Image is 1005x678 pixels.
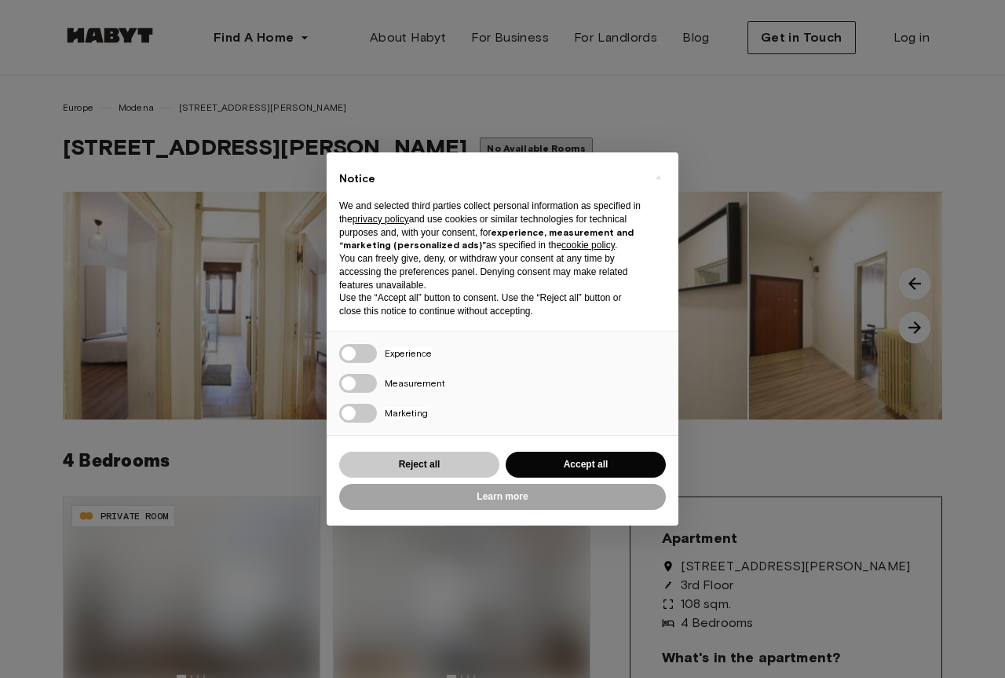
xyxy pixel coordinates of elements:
[339,484,666,510] button: Learn more
[645,165,671,190] button: Close this notice
[339,452,499,478] button: Reject all
[385,377,445,389] span: Measurement
[339,226,634,251] strong: experience, measurement and “marketing (personalized ads)”
[339,291,641,318] p: Use the “Accept all” button to consent. Use the “Reject all” button or close this notice to conti...
[339,171,641,187] h2: Notice
[561,240,615,251] a: cookie policy
[656,168,661,187] span: ×
[385,407,428,419] span: Marketing
[339,252,641,291] p: You can freely give, deny, or withdraw your consent at any time by accessing the preferences pane...
[385,347,432,359] span: Experience
[339,200,641,252] p: We and selected third parties collect personal information as specified in the and use cookies or...
[353,214,409,225] a: privacy policy
[506,452,666,478] button: Accept all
